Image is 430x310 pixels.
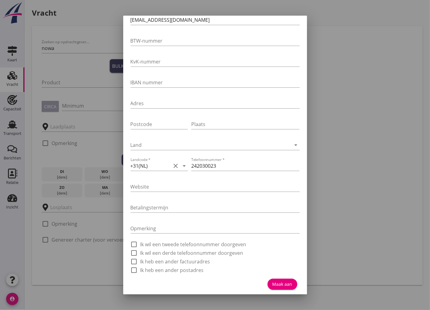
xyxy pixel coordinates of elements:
[140,241,246,247] label: Ik wil een tweede telefoonnummer doorgeven
[140,267,204,273] label: Ik heb een ander postadres
[140,258,210,265] label: Ik heb een ander factuuradres
[131,163,148,169] div: +31(NL)
[131,98,300,108] input: Adres
[191,119,299,129] input: Plaats
[272,281,292,287] div: Maak aan
[131,203,300,212] input: Betalingstermijn
[181,162,188,170] i: arrow_drop_down
[172,162,179,170] i: clear
[131,36,300,46] input: BTW-nummer
[268,279,297,290] button: Maak aan
[131,224,300,233] input: Opmerking
[292,141,300,149] i: arrow_drop_down
[131,182,300,192] input: Website
[131,15,300,25] input: E-mailadres *
[131,78,300,87] input: IBAN nummer
[191,161,299,171] input: Telefoonnummer *
[140,250,243,256] label: Ik wil een derde telefoonnummer doorgeven
[131,57,300,67] input: KvK-nummer
[131,119,188,129] input: Postcode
